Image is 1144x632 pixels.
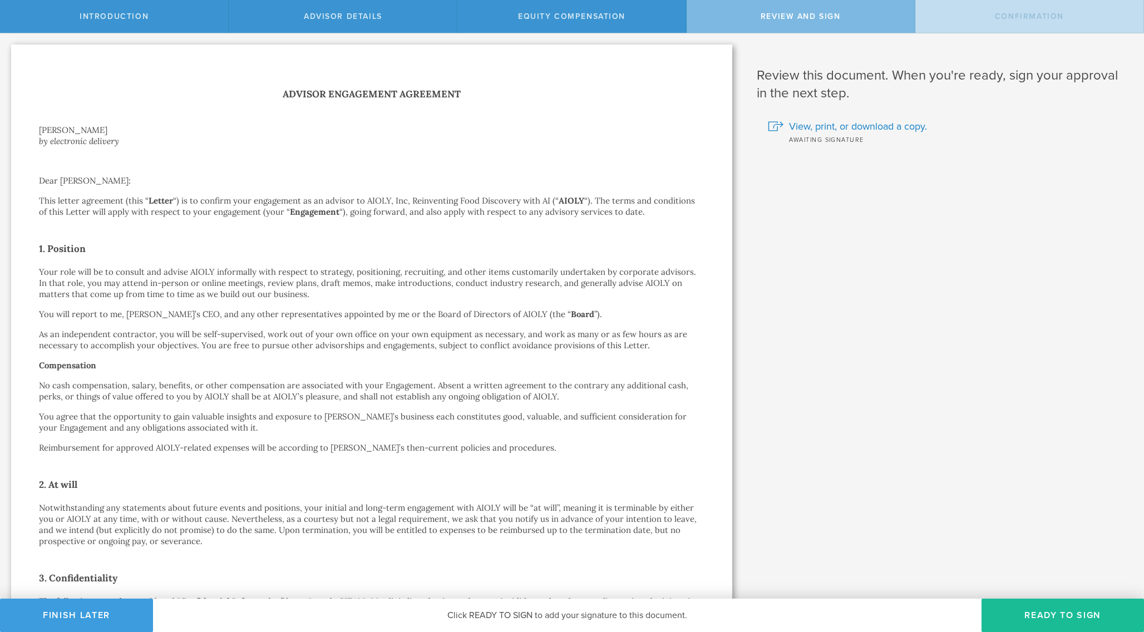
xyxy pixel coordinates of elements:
[180,596,281,606] strong: Confidential Information
[768,134,1127,145] div: Awaiting signature
[39,360,96,371] strong: Compensation
[39,240,704,258] h2: 1. Position
[149,195,173,206] strong: Letter
[518,12,625,21] span: Equity Compensation
[757,67,1127,102] h1: Review this document. When you're ready, sign your approval in the next step.
[571,309,594,319] strong: Board
[39,195,704,218] p: This letter agreement (this “ “) is to confirm your engagement as an advisor to AIOLY, Inc, Reinv...
[39,125,704,136] div: [PERSON_NAME]
[80,12,149,21] span: Introduction
[995,12,1064,21] span: Confirmation
[39,136,119,146] i: by electronic delivery
[39,411,704,433] p: You agree that the opportunity to gain valuable insights and exposure to [PERSON_NAME]’s business...
[39,476,704,493] h2: 2. At will
[153,599,982,632] div: Click READY TO SIGN to add your signature to this document.
[559,195,584,206] strong: AIOLY
[39,175,704,186] p: Dear [PERSON_NAME]:
[304,12,382,21] span: Advisor Details
[39,309,704,320] p: You will report to me, [PERSON_NAME]’s CEO, and any other representatives appointed by me or the ...
[39,266,704,300] p: Your role will be to consult and advise AIOLY informally with respect to strategy, positioning, r...
[761,12,841,21] span: Review and Sign
[789,119,927,134] span: View, print, or download a copy.
[39,86,704,102] h1: Advisor Engagement Agreement
[39,329,704,351] p: As an independent contractor, you will be self-supervised, work out of your own office on your ow...
[39,380,704,402] p: No cash compensation, salary, benefits, or other compensation are associated with your Engagement...
[39,442,704,453] p: Reimbursement for approved AIOLY-related expenses will be according to [PERSON_NAME]’s then-curre...
[39,502,704,547] p: Notwithstanding any statements about future events and positions, your initial and long-term enga...
[982,599,1144,632] button: Ready to Sign
[290,206,339,217] strong: Engagement
[39,569,704,587] h2: 3. Confidentiality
